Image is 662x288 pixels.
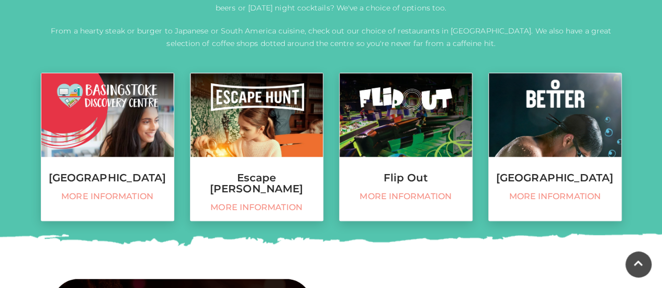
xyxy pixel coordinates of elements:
span: More information [196,202,318,213]
p: From a hearty steak or burger to Japanese or South America cuisine, check out our choice of resta... [41,25,622,50]
span: More information [345,191,467,202]
span: More information [494,191,616,202]
h3: [GEOGRAPHIC_DATA] [41,172,174,183]
h3: Flip Out [340,172,472,183]
span: More information [47,191,169,202]
h3: [GEOGRAPHIC_DATA] [489,172,621,183]
h3: Escape [PERSON_NAME] [190,172,323,194]
img: Escape Hunt, Festival Place, Basingstoke [190,73,323,157]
